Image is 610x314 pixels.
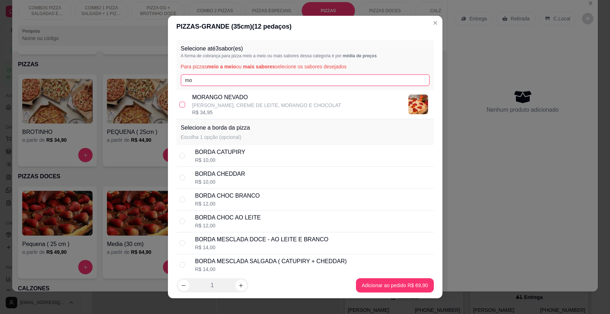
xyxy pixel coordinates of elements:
[195,244,329,251] div: R$ 14,00
[195,213,261,222] div: BORDA CHOC AO LEITE
[430,17,441,29] button: Close
[195,156,245,164] div: R$ 10,00
[356,278,433,293] button: Adicionar ao pedido R$ 69,90
[195,170,245,178] div: BORDA CHEDDAR
[181,44,430,53] p: Selecione até 3 sabor(es)
[178,280,189,291] button: decrease-product-quantity
[181,63,430,70] p: Para pizzas ou selecione os sabores desejados
[195,222,261,229] div: R$ 12,00
[211,281,214,290] p: 1
[181,134,250,141] p: Escolha 1 opção (opcional)
[235,280,247,291] button: increase-product-quantity
[195,257,347,266] div: BORDA MESCLADA SALGADA ( CATUPIRY + CHEDDAR)
[343,53,377,58] span: média de preços
[192,109,341,116] div: R$ 34,95
[181,124,250,132] p: Selecione a borda da pizza
[192,93,341,102] p: MORANGO NEVADO
[207,64,236,69] span: meio a meio
[177,21,434,32] div: PIZZAS - GRANDE (35cm) ( 12 pedaços)
[195,192,260,200] div: BORDA CHOC BRANCO
[195,235,329,244] div: BORDA MESCLADA DOCE - AO LEITE E BRANCO
[243,64,275,69] span: mais sabores
[195,178,245,185] div: R$ 10,00
[195,148,245,156] div: BORDA CATUPIRY
[195,200,260,207] div: R$ 12,00
[181,74,430,86] input: Pesquise pelo nome do sabor
[192,102,341,109] p: [PERSON_NAME], CREME DE LEITE, MORANGO E CHOCOLAT
[195,266,347,273] div: R$ 14,00
[181,53,430,59] p: A forma de cobrança para pizza meio a meio ou mais sabores dessa categoria é por
[408,95,428,114] img: product-image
